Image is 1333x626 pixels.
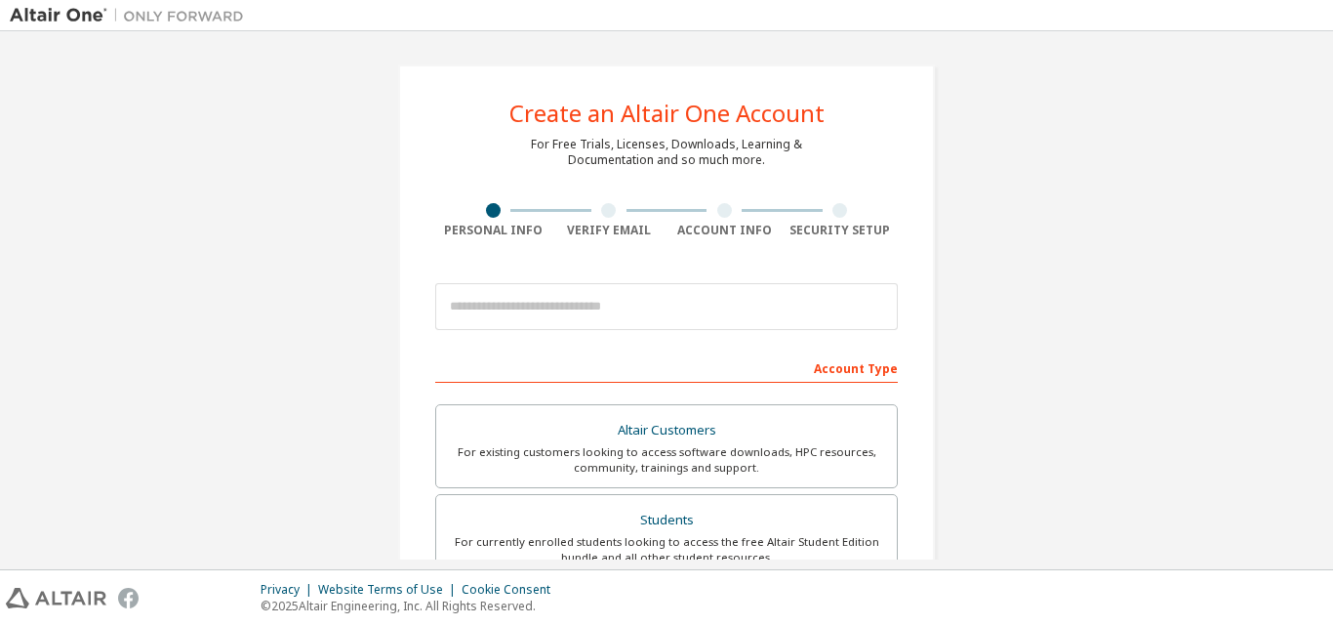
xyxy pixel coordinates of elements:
div: For existing customers looking to access software downloads, HPC resources, community, trainings ... [448,444,885,476]
img: facebook.svg [118,588,139,608]
div: Altair Customers [448,417,885,444]
img: Altair One [10,6,254,25]
div: Verify Email [551,223,667,238]
div: For currently enrolled students looking to access the free Altair Student Edition bundle and all ... [448,534,885,565]
div: For Free Trials, Licenses, Downloads, Learning & Documentation and so much more. [531,137,802,168]
div: Privacy [261,582,318,598]
div: Personal Info [435,223,551,238]
div: Account Info [666,223,783,238]
div: Security Setup [783,223,899,238]
div: Create an Altair One Account [509,102,825,125]
p: © 2025 Altair Engineering, Inc. All Rights Reserved. [261,598,562,614]
div: Website Terms of Use [318,582,462,598]
img: altair_logo.svg [6,588,106,608]
div: Cookie Consent [462,582,562,598]
div: Account Type [435,352,898,383]
div: Students [448,507,885,534]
